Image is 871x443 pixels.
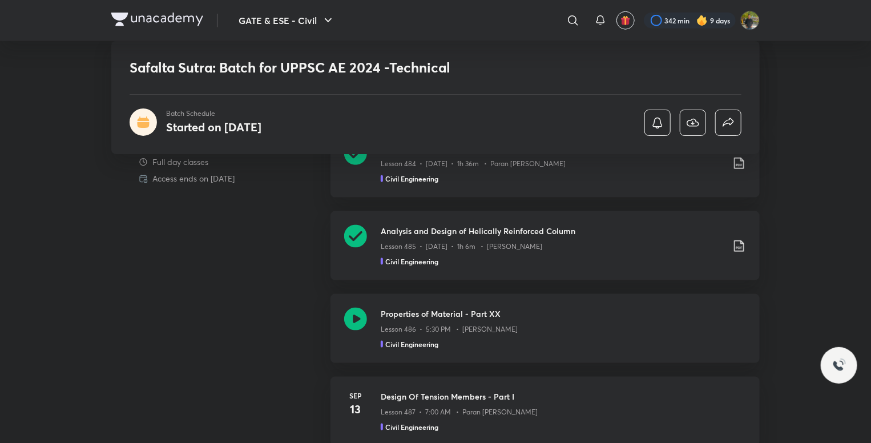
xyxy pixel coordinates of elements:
a: Properties of Material - Part XXLesson 486 • 5:30 PM • [PERSON_NAME]Civil Engineering [330,294,760,377]
h4: 13 [344,401,367,418]
h6: Sep [344,390,367,401]
h3: Design Of Tension Members - Part I [381,390,746,402]
p: Lesson 487 • 7:00 AM • Paran [PERSON_NAME] [381,407,538,417]
p: Access ends on [DATE] [152,172,235,184]
img: ttu [832,359,846,372]
h5: Civil Engineering [385,256,438,267]
img: avatar [620,15,631,26]
p: Lesson 484 • [DATE] • 1h 36m • Paran [PERSON_NAME] [381,159,566,169]
h5: Civil Engineering [385,339,438,349]
a: Company Logo [111,13,203,29]
img: streak [696,15,708,26]
h5: Civil Engineering [385,422,438,432]
h3: Properties of Material - Part XX [381,308,746,320]
p: Lesson 485 • [DATE] • 1h 6m • [PERSON_NAME] [381,241,542,252]
button: GATE & ESE - Civil [232,9,342,32]
button: avatar [616,11,635,30]
p: Lesson 486 • 5:30 PM • [PERSON_NAME] [381,324,518,335]
img: Company Logo [111,13,203,26]
p: Batch Schedule [166,108,261,119]
p: Full day classes [152,156,208,168]
h5: Civil Engineering [385,174,438,184]
h4: Started on [DATE] [166,119,261,135]
a: Analysis and Design of Helically Reinforced ColumnLesson 485 • [DATE] • 1h 6m • [PERSON_NAME]Civi... [330,211,760,294]
h3: Analysis and Design of Helically Reinforced Column [381,225,723,237]
h1: Safalta Sutra: Batch for UPPSC AE 2024 -Technical [130,59,576,76]
a: Methods Of Structural Analysis - Part VIILesson 484 • [DATE] • 1h 36m • Paran [PERSON_NAME]Civil ... [330,128,760,211]
img: shubham rawat [740,11,760,30]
